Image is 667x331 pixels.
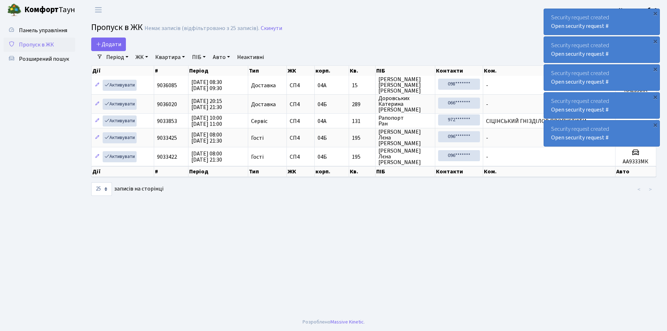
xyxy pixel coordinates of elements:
[330,318,364,326] a: Massive Kinetic
[483,166,615,177] th: Ком.
[251,118,268,124] span: Сервіс
[349,66,376,76] th: Кв.
[551,134,609,142] a: Open security request #
[652,38,659,45] div: ×
[615,166,656,177] th: Авто
[191,97,222,111] span: [DATE] 20:15 [DATE] 21:30
[189,51,209,63] a: ПІБ
[486,100,488,108] span: -
[19,55,69,63] span: Розширений пошук
[103,51,131,63] a: Період
[376,166,435,177] th: ПІБ
[378,95,432,113] span: Доровських Катерина [PERSON_NAME]
[251,135,264,141] span: Гості
[191,78,222,92] span: [DATE] 08:30 [DATE] 09:30
[290,102,312,107] span: СП4
[619,6,658,14] a: Консьєрж б. 4.
[248,166,287,177] th: Тип
[352,118,372,124] span: 131
[349,166,376,177] th: Кв.
[103,99,137,110] a: Активувати
[261,25,282,32] a: Скинути
[157,153,177,161] span: 9033422
[7,3,21,17] img: logo.png
[91,38,126,51] a: Додати
[435,166,484,177] th: Контакти
[318,117,327,125] span: 04А
[544,9,659,35] div: Security request created
[290,83,312,88] span: СП4
[19,41,54,49] span: Пропуск в ЖК
[191,131,222,145] span: [DATE] 08:00 [DATE] 21:30
[315,166,349,177] th: корп.
[133,51,151,63] a: ЖК
[103,80,137,91] a: Активувати
[378,129,432,146] span: [PERSON_NAME] Лєна [PERSON_NAME]
[188,166,248,177] th: Період
[376,66,435,76] th: ПІБ
[251,102,276,107] span: Доставка
[152,51,188,63] a: Квартира
[290,135,312,141] span: СП4
[544,65,659,90] div: Security request created
[96,40,121,48] span: Додати
[352,154,372,160] span: 195
[248,66,287,76] th: Тип
[303,318,365,326] div: Розроблено .
[290,118,312,124] span: СП4
[157,117,177,125] span: 9033853
[551,50,609,58] a: Open security request #
[4,23,75,38] a: Панель управління
[188,66,248,76] th: Період
[435,66,484,76] th: Контакти
[24,4,59,15] b: Комфорт
[486,117,587,125] span: СІЦІНСЬКИЙ ГНІЗДІЛОВ ПРОПУСТИТИ
[486,81,488,89] span: -
[486,134,488,142] span: -
[154,66,188,76] th: #
[486,153,488,161] span: -
[618,158,653,165] h5: АА9333МК
[318,81,327,89] span: 04А
[352,135,372,141] span: 195
[144,25,259,32] div: Немає записів (відфільтровано з 25 записів).
[234,51,267,63] a: Неактивні
[103,115,137,127] a: Активувати
[157,134,177,142] span: 9033425
[318,153,327,161] span: 04Б
[287,66,315,76] th: ЖК
[91,182,112,196] select: записів на сторінці
[287,166,315,177] th: ЖК
[544,37,659,63] div: Security request created
[91,182,163,196] label: записів на сторінці
[551,106,609,114] a: Open security request #
[154,166,188,177] th: #
[378,76,432,94] span: [PERSON_NAME] [PERSON_NAME] [PERSON_NAME]
[652,121,659,128] div: ×
[551,22,609,30] a: Open security request #
[290,154,312,160] span: СП4
[24,4,75,16] span: Таун
[318,100,327,108] span: 04Б
[251,83,276,88] span: Доставка
[544,120,659,146] div: Security request created
[378,115,432,127] span: Рапопорт Ран
[352,83,372,88] span: 15
[89,4,107,16] button: Переключити навігацію
[315,66,349,76] th: корп.
[157,100,177,108] span: 9036020
[4,38,75,52] a: Пропуск в ЖК
[652,10,659,17] div: ×
[92,66,154,76] th: Дії
[103,151,137,162] a: Активувати
[91,21,143,34] span: Пропуск в ЖК
[652,93,659,100] div: ×
[318,134,327,142] span: 04Б
[544,93,659,118] div: Security request created
[103,132,137,143] a: Активувати
[551,78,609,86] a: Open security request #
[652,65,659,73] div: ×
[191,114,222,128] span: [DATE] 10:00 [DATE] 11:00
[378,148,432,165] span: [PERSON_NAME] Лєна [PERSON_NAME]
